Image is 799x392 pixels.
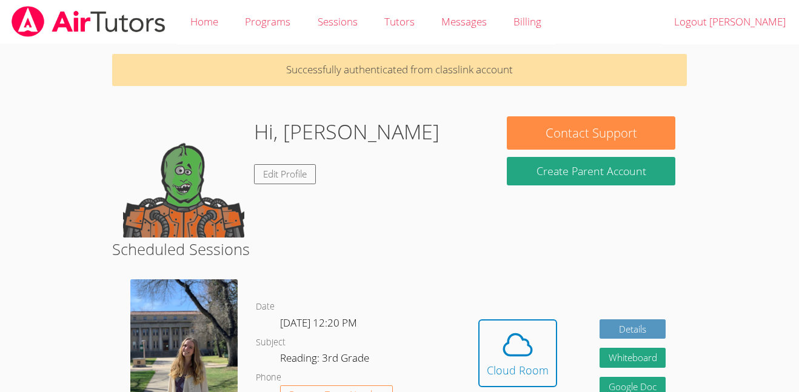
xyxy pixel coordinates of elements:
img: default.png [123,116,244,238]
h2: Scheduled Sessions [112,238,687,261]
dd: Reading: 3rd Grade [280,350,372,370]
dt: Date [256,299,275,314]
button: Create Parent Account [507,157,675,185]
span: [DATE] 12:20 PM [280,316,357,330]
div: Cloud Room [487,362,549,379]
dt: Subject [256,335,286,350]
span: Messages [441,15,487,28]
img: airtutors_banner-c4298cdbf04f3fff15de1276eac7730deb9818008684d7c2e4769d2f7ddbe033.png [10,6,167,37]
a: Edit Profile [254,164,316,184]
button: Cloud Room [478,319,557,387]
h1: Hi, [PERSON_NAME] [254,116,440,147]
p: Successfully authenticated from classlink account [112,54,687,86]
button: Contact Support [507,116,675,150]
button: Whiteboard [600,348,666,368]
dt: Phone [256,370,281,385]
a: Details [600,319,666,339]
